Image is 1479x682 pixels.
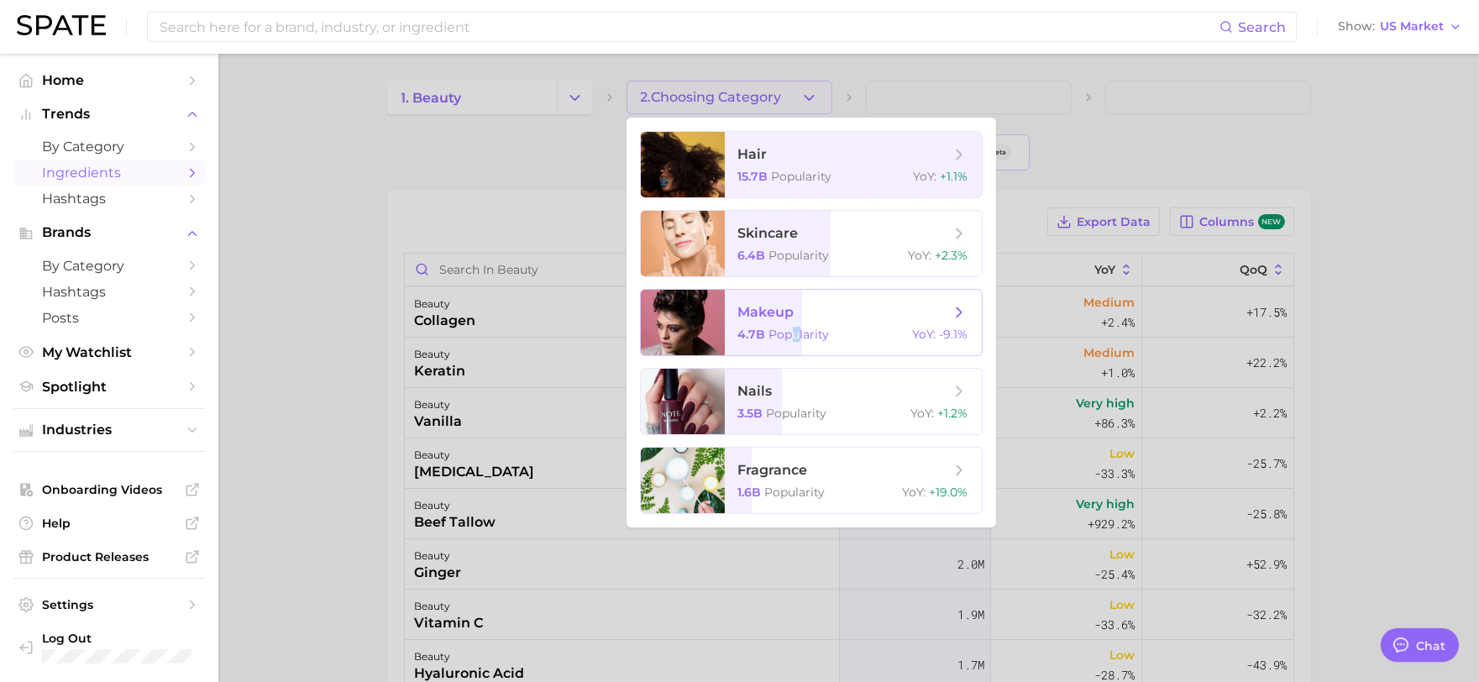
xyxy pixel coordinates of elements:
[940,327,968,342] span: -9.1%
[13,253,205,279] a: by Category
[738,383,773,399] span: nails
[13,186,205,212] a: Hashtags
[13,279,205,305] a: Hashtags
[13,134,205,160] a: by Category
[1238,19,1286,35] span: Search
[13,220,205,245] button: Brands
[930,485,968,500] span: +19.0%
[738,169,768,184] span: 15.7b
[769,327,830,342] span: Popularity
[913,327,936,342] span: YoY :
[909,248,932,263] span: YoY :
[42,284,176,300] span: Hashtags
[42,72,176,88] span: Home
[936,248,968,263] span: +2.3%
[772,169,832,184] span: Popularity
[1338,22,1375,31] span: Show
[13,544,205,569] a: Product Releases
[738,146,768,162] span: hair
[13,374,205,400] a: Spotlight
[13,592,205,617] a: Settings
[738,485,762,500] span: 1.6b
[627,118,996,527] ul: 2.Choosing Category
[13,417,205,443] button: Industries
[17,15,106,35] img: SPATE
[914,169,937,184] span: YoY :
[13,305,205,331] a: Posts
[42,379,176,395] span: Spotlight
[42,107,176,122] span: Trends
[42,344,176,360] span: My Watchlist
[765,485,826,500] span: Popularity
[42,139,176,155] span: by Category
[158,13,1219,41] input: Search here for a brand, industry, or ingredient
[42,482,176,497] span: Onboarding Videos
[911,406,935,421] span: YoY :
[941,169,968,184] span: +1.1%
[42,631,199,646] span: Log Out
[738,406,763,421] span: 3.5b
[42,191,176,207] span: Hashtags
[13,339,205,365] a: My Watchlist
[42,422,176,438] span: Industries
[738,327,766,342] span: 4.7b
[767,406,827,421] span: Popularity
[13,67,205,93] a: Home
[42,225,176,240] span: Brands
[903,485,926,500] span: YoY :
[42,597,176,612] span: Settings
[738,462,808,478] span: fragrance
[13,626,205,669] a: Log out. Currently logged in with e-mail caitlin.delaney@loreal.com.
[1380,22,1444,31] span: US Market
[738,248,766,263] span: 6.4b
[42,549,176,564] span: Product Releases
[738,304,795,320] span: makeup
[13,160,205,186] a: Ingredients
[42,310,176,326] span: Posts
[1334,16,1466,38] button: ShowUS Market
[42,165,176,181] span: Ingredients
[13,511,205,536] a: Help
[13,102,205,127] button: Trends
[738,225,799,241] span: skincare
[938,406,968,421] span: +1.2%
[42,258,176,274] span: by Category
[13,477,205,502] a: Onboarding Videos
[769,248,830,263] span: Popularity
[42,516,176,531] span: Help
